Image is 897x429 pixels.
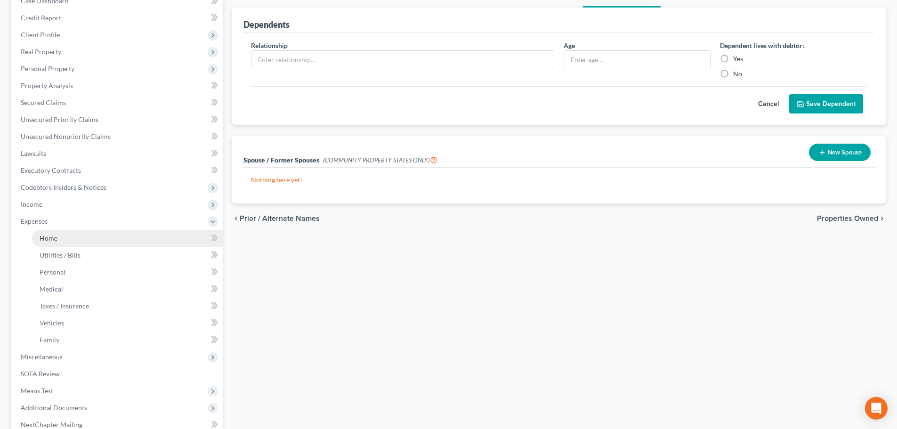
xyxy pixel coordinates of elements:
span: Expenses [21,217,48,225]
a: Family [32,332,223,348]
span: Family [40,336,59,344]
button: New Spouse [809,144,871,161]
div: Open Intercom Messenger [865,397,888,420]
button: Save Dependent [789,94,863,114]
a: Lawsuits [13,145,223,162]
button: chevron_left Prior / Alternate Names [232,215,320,222]
input: Enter relationship... [251,51,554,69]
span: SOFA Review [21,370,60,378]
a: Executory Contracts [13,162,223,179]
span: Secured Claims [21,98,66,106]
i: chevron_right [878,215,886,222]
span: (COMMUNITY PROPERTY STATES ONLY) [323,156,437,164]
a: Unsecured Priority Claims [13,111,223,128]
p: Nothing here yet! [251,175,867,185]
span: Additional Documents [21,404,87,412]
span: Prior / Alternate Names [240,215,320,222]
a: Unsecured Nonpriority Claims [13,128,223,145]
span: Credit Report [21,14,61,22]
button: Properties Owned chevron_right [817,215,886,222]
a: Personal [32,264,223,281]
span: Vehicles [40,319,64,327]
a: Home [32,230,223,247]
span: Home [40,234,57,242]
span: Utilities / Bills [40,251,81,259]
span: Personal [40,268,65,276]
span: Lawsuits [21,149,46,157]
input: Enter age... [564,51,710,69]
a: Utilities / Bills [32,247,223,264]
button: Cancel [748,95,789,113]
a: Taxes / Insurance [32,298,223,315]
span: Taxes / Insurance [40,302,89,310]
span: Unsecured Nonpriority Claims [21,132,111,140]
div: Dependents [243,19,290,30]
span: Properties Owned [817,215,878,222]
span: Medical [40,285,63,293]
label: Age [564,40,575,50]
label: Yes [733,54,743,64]
label: Dependent lives with debtor: [720,40,804,50]
span: Real Property [21,48,61,56]
i: chevron_left [232,215,240,222]
span: Personal Property [21,65,74,73]
label: No [733,69,742,79]
span: Relationship [251,41,288,49]
span: Client Profile [21,31,60,39]
a: Vehicles [32,315,223,332]
span: Executory Contracts [21,166,81,174]
span: Miscellaneous [21,353,63,361]
a: Medical [32,281,223,298]
a: Credit Report [13,9,223,26]
span: Means Test [21,387,53,395]
span: Spouse / Former Spouses [243,156,319,164]
span: Codebtors Insiders & Notices [21,183,106,191]
span: Property Analysis [21,81,73,89]
span: Unsecured Priority Claims [21,115,98,123]
span: Income [21,200,42,208]
span: NextChapter Mailing [21,421,82,429]
a: Secured Claims [13,94,223,111]
a: SOFA Review [13,365,223,382]
a: Property Analysis [13,77,223,94]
